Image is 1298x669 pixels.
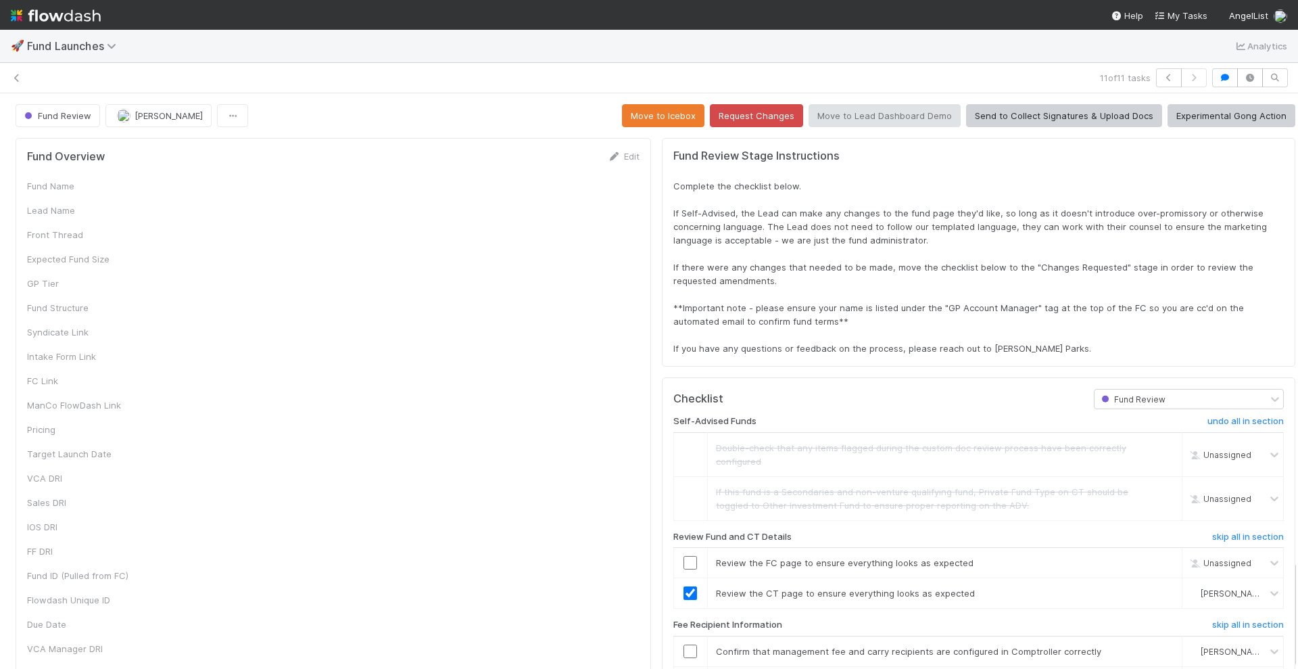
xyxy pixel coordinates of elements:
button: Request Changes [710,104,803,127]
div: FC Link [27,374,128,388]
h6: skip all in section [1212,620,1284,630]
div: Syndicate Link [27,325,128,339]
img: logo-inverted-e16ddd16eac7371096b0.svg [11,4,101,27]
img: avatar_51d3a7df-1bfa-4572-86d7-27695b6e91a1.png [1188,588,1199,599]
span: Fund Review [22,110,91,121]
div: Lead Name [27,204,128,217]
a: skip all in section [1212,532,1284,548]
div: Fund Structure [27,301,128,315]
h6: Review Fund and CT Details [673,532,792,543]
button: Fund Review [16,104,100,127]
span: My Tasks [1154,10,1207,21]
a: undo all in section [1207,416,1284,432]
h6: Self-Advised Funds [673,416,756,427]
span: AngelList [1229,10,1268,21]
div: GP Tier [27,277,128,290]
div: Due Date [27,618,128,631]
img: avatar_51d3a7df-1bfa-4572-86d7-27695b6e91a1.png [117,109,130,122]
button: Move to Icebox [622,104,704,127]
button: Send to Collect Signatures & Upload Docs [966,104,1162,127]
span: [PERSON_NAME] [135,110,203,121]
img: avatar_51d3a7df-1bfa-4572-86d7-27695b6e91a1.png [1188,646,1199,657]
div: Target Launch Date [27,447,128,461]
span: Unassigned [1187,493,1251,503]
h5: Fund Overview [27,150,105,164]
span: Fund Launches [27,39,123,53]
h6: Fee Recipient Information [673,620,782,630]
a: My Tasks [1154,9,1207,22]
a: skip all in section [1212,620,1284,636]
h5: Checklist [673,392,723,406]
span: Complete the checklist below. If Self-Advised, the Lead can make any changes to the fund page the... [673,181,1270,354]
div: Help [1111,9,1143,22]
button: Move to Lead Dashboard Demo [809,104,961,127]
button: Experimental Gong Action [1168,104,1295,127]
button: [PERSON_NAME] [105,104,212,127]
div: Expected Fund Size [27,252,128,266]
div: Pricing [27,423,128,436]
div: Fund Name [27,179,128,193]
a: Edit [608,151,640,162]
div: VCA Manager DRI [27,642,128,655]
h6: skip all in section [1212,532,1284,543]
div: Intake Form Link [27,350,128,363]
span: Double-check that any items flagged during the custom doc review process have been correctly conf... [716,442,1126,467]
h5: Fund Review Stage Instructions [673,149,1284,163]
img: avatar_cc3a00d7-dd5c-4a2f-8d58-dd6545b20c0d.png [1274,9,1287,23]
span: [PERSON_NAME] [1201,647,1267,657]
div: Fund ID (Pulled from FC) [27,569,128,582]
span: Review the FC page to ensure everything looks as expected [716,557,973,568]
h6: undo all in section [1207,416,1284,427]
span: Fund Review [1099,394,1165,405]
span: 🚀 [11,40,24,51]
span: [PERSON_NAME] [1201,589,1267,599]
span: Review the CT page to ensure everything looks as expected [716,588,975,599]
span: Unassigned [1187,449,1251,459]
span: Unassigned [1187,558,1251,568]
div: ManCo FlowDash Link [27,398,128,412]
div: Flowdash Unique ID [27,593,128,607]
div: FF DRI [27,545,128,558]
div: IOS DRI [27,520,128,534]
a: Analytics [1234,38,1287,54]
div: Sales DRI [27,496,128,509]
span: Confirm that management fee and carry recipients are configured in Comptroller correctly [716,646,1101,657]
div: Front Thread [27,228,128,241]
span: 11 of 11 tasks [1100,71,1151,85]
span: If this fund is a Secondaries and non-venture qualifying fund, Private Fund Type on CT should be ... [716,486,1128,511]
div: VCA DRI [27,471,128,485]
